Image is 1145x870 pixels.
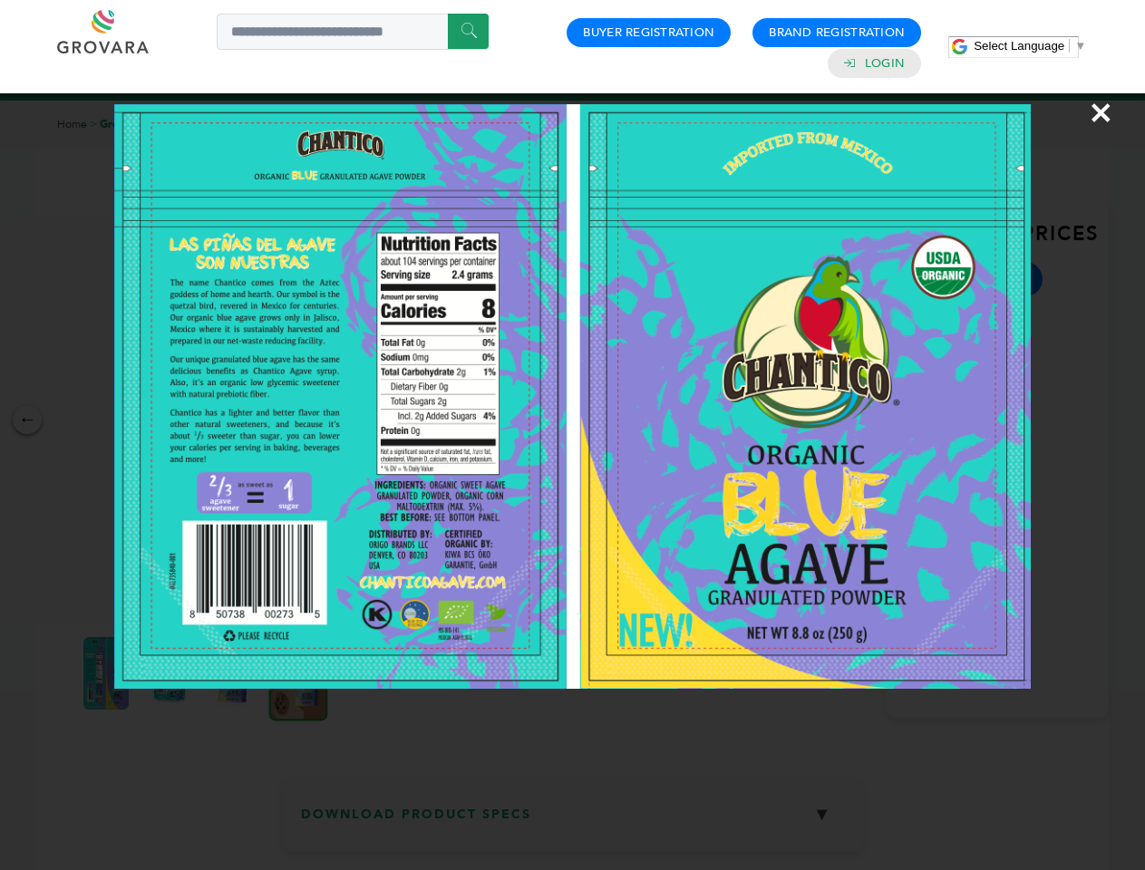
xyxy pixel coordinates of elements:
[974,39,1086,53] a: Select Language​
[1074,39,1086,53] span: ▼
[865,55,905,72] a: Login
[1069,39,1070,53] span: ​
[217,14,489,50] input: Search a product or brand...
[1089,87,1113,138] span: ×
[769,24,905,41] a: Brand Registration
[114,104,1030,689] img: Image Preview
[583,24,714,41] a: Buyer Registration
[974,39,1064,53] span: Select Language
